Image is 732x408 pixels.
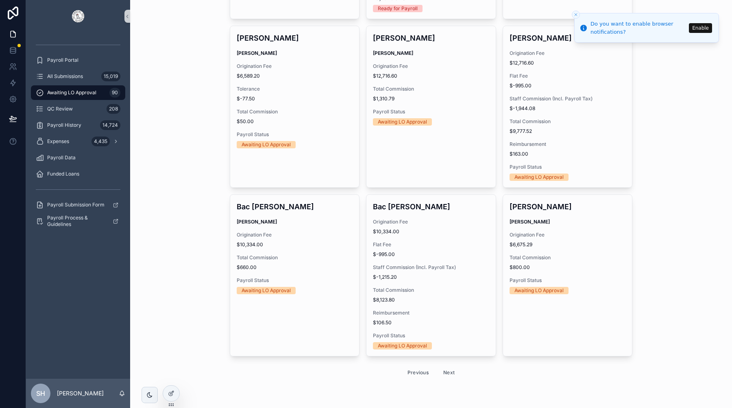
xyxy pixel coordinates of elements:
span: Total Commission [237,109,353,115]
div: 208 [107,104,120,114]
a: [PERSON_NAME][PERSON_NAME]Origination Fee$6,589.20Tolerance$-77.50Total Commission$50.00Payroll S... [230,26,360,188]
p: [PERSON_NAME] [57,389,104,397]
a: Payroll Data [31,150,125,165]
span: $-77.50 [237,95,353,102]
span: Reimbursement [373,310,489,316]
span: $-995.00 [510,82,626,89]
span: Origination Fee [510,232,626,238]
span: Payroll History [47,122,81,128]
span: Total Commission [237,254,353,261]
span: Flat Fee [510,73,626,79]
a: Bac [PERSON_NAME]Origination Fee$10,334.00Flat Fee$-995.00Staff Commission (Incl. Payroll Tax)$-1... [366,194,496,356]
span: Funded Loans [47,171,79,177]
div: Awaiting LO Approval [242,287,291,294]
span: $163.00 [510,151,626,157]
span: Payroll Status [510,277,626,284]
span: $106.50 [373,319,489,326]
span: Origination Fee [373,63,489,69]
span: Payroll Status [510,164,626,170]
button: Next [438,366,460,379]
span: $800.00 [510,264,626,271]
span: Total Commission [510,118,626,125]
span: Expenses [47,138,69,145]
strong: [PERSON_NAME] [510,219,550,225]
span: Payroll Data [47,154,76,161]
a: Payroll Portal [31,53,125,67]
span: $8,123.80 [373,297,489,303]
span: Awaiting LO Approval [47,89,96,96]
div: Do you want to enable browser notifications? [590,20,686,36]
span: $1,310.79 [373,95,489,102]
div: Awaiting LO Approval [514,287,564,294]
button: Close toast [572,11,580,19]
span: $10,334.00 [373,228,489,235]
a: Payroll History14,724 [31,118,125,132]
a: Payroll Process & Guidelines [31,214,125,228]
span: Tolerance [237,86,353,92]
button: Enable [689,23,712,33]
span: Staff Commission (Incl. Payroll Tax) [510,95,626,102]
div: scrollable content [26,33,130,239]
strong: [PERSON_NAME] [237,50,277,56]
span: Total Commission [510,254,626,261]
span: Total Commission [373,287,489,293]
a: Payroll Submission Form [31,197,125,212]
span: $10,334.00 [237,241,353,248]
strong: [PERSON_NAME] [373,50,413,56]
span: Payroll Status [373,109,489,115]
span: Origination Fee [510,50,626,56]
span: Origination Fee [237,63,353,69]
span: $-995.00 [373,251,489,258]
div: Awaiting LO Approval [378,342,427,349]
span: $-1,944.08 [510,105,626,112]
h4: [PERSON_NAME] [510,33,626,43]
div: 15,019 [101,72,120,81]
a: Funded Loans [31,167,125,181]
span: $9,777.52 [510,128,626,135]
span: All Submissions [47,73,83,80]
div: 14,724 [100,120,120,130]
span: $50.00 [237,118,353,125]
h4: [PERSON_NAME] [510,201,626,212]
span: Staff Commission (Incl. Payroll Tax) [373,264,489,271]
button: Previous [402,366,434,379]
a: Awaiting LO Approval90 [31,85,125,100]
img: App logo [72,10,85,23]
div: Awaiting LO Approval [514,174,564,181]
div: 4,435 [91,137,110,146]
span: QC Review [47,106,73,112]
span: Payroll Submission Form [47,202,105,208]
a: All Submissions15,019 [31,69,125,84]
h4: Bac [PERSON_NAME] [373,201,489,212]
h4: [PERSON_NAME] [237,33,353,43]
div: Ready for Payroll [378,5,418,12]
span: $12,716.60 [373,73,489,79]
div: Awaiting LO Approval [242,141,291,148]
span: $12,716.60 [510,60,626,66]
div: 90 [109,88,120,98]
a: [PERSON_NAME]Origination Fee$12,716.60Flat Fee$-995.00Staff Commission (Incl. Payroll Tax)$-1,944... [503,26,633,188]
span: Reimbursement [510,141,626,148]
span: Payroll Process & Guidelines [47,215,106,228]
a: QC Review208 [31,102,125,116]
span: Payroll Status [373,332,489,339]
a: Bac [PERSON_NAME][PERSON_NAME]Origination Fee$10,334.00Total Commission$660.00Payroll StatusAwait... [230,194,360,356]
span: $6,589.20 [237,73,353,79]
span: Payroll Portal [47,57,78,63]
span: $-1,215.20 [373,274,489,280]
a: Expenses4,435 [31,134,125,149]
span: Payroll Status [237,277,353,284]
span: Origination Fee [373,219,489,225]
span: Total Commission [373,86,489,92]
a: [PERSON_NAME][PERSON_NAME]Origination Fee$6,675.29Total Commission$800.00Payroll StatusAwaiting L... [503,194,633,356]
h4: Bac [PERSON_NAME] [237,201,353,212]
div: Awaiting LO Approval [378,118,427,126]
strong: [PERSON_NAME] [237,219,277,225]
h4: [PERSON_NAME] [373,33,489,43]
span: Origination Fee [237,232,353,238]
span: Payroll Status [237,131,353,138]
a: [PERSON_NAME][PERSON_NAME]Origination Fee$12,716.60Total Commission$1,310.79Payroll StatusAwaitin... [366,26,496,188]
span: $660.00 [237,264,353,271]
span: SH [36,388,45,398]
span: $6,675.29 [510,241,626,248]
